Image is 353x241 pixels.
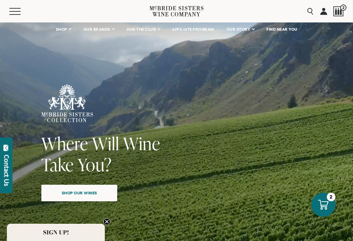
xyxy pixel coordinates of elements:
span: SIGN UP! [43,228,69,237]
button: Mobile Menu Trigger [9,8,34,15]
span: JOIN THE CLUB [127,27,156,32]
span: Wine [123,132,160,155]
span: You? [78,153,112,176]
span: Will [92,132,119,155]
div: Contact Us [3,155,10,186]
span: Shop our wines [50,186,109,200]
span: OUR BRANDS [83,27,110,32]
a: SHOP [51,22,75,36]
div: SIGN UP!Close teaser [7,224,105,241]
a: JOIN THE CLUB [122,22,164,36]
a: AFFILIATE PROGRAM [168,22,219,36]
a: OUR STORY [222,22,259,36]
div: 2 [327,193,335,201]
span: OUR STORY [226,27,251,32]
a: OUR BRANDS [79,22,119,36]
span: 2 [340,4,346,11]
span: AFFILIATE PROGRAM [172,27,214,32]
a: FIND NEAR YOU [262,22,302,36]
span: Where [41,132,88,155]
button: Close teaser [103,218,110,225]
span: Take [41,153,74,176]
span: SHOP [56,27,68,32]
span: FIND NEAR YOU [266,27,297,32]
a: Shop our wines [41,185,117,201]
